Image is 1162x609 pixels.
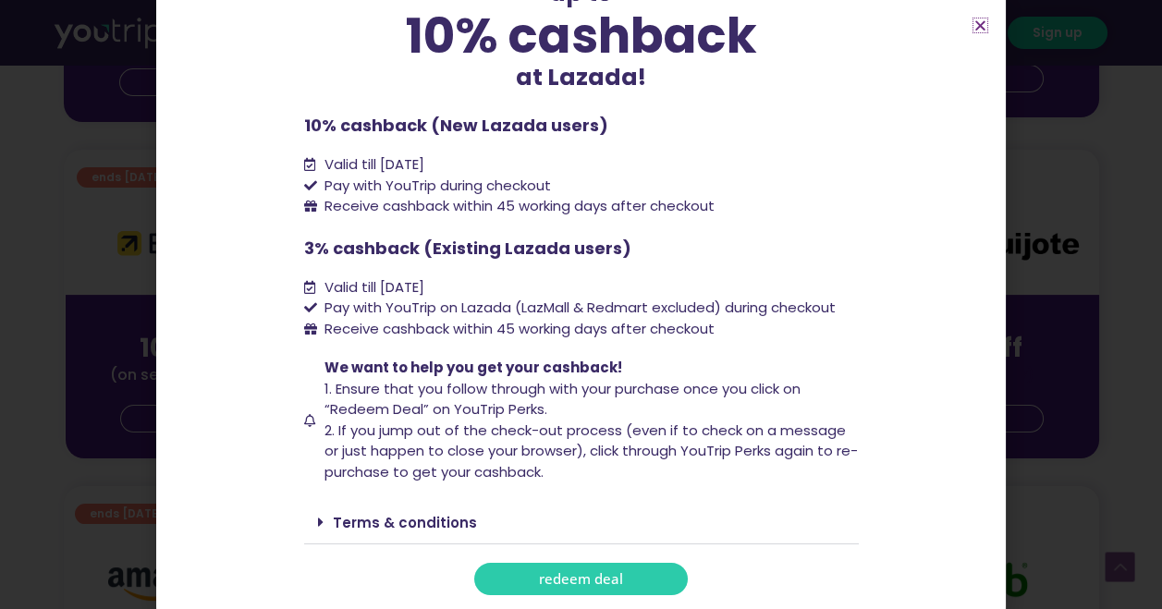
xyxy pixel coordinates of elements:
[333,513,477,532] a: Terms & conditions
[973,18,987,32] a: Close
[304,113,859,138] p: 10% cashback (New Lazada users)
[304,11,859,60] div: 10% cashback
[320,277,424,298] span: Valid till [DATE]
[304,501,859,544] div: Terms & conditions
[474,563,688,595] a: redeem deal
[539,572,623,586] span: redeem deal
[304,236,859,261] p: 3% cashback (Existing Lazada users)
[320,196,715,217] span: Receive cashback within 45 working days after checkout
[324,420,858,481] span: 2. If you jump out of the check-out process (even if to check on a message or just happen to clos...
[320,154,424,176] span: Valid till [DATE]
[320,298,836,319] span: Pay with YouTrip on Lazada (LazMall & Redmart excluded) during checkout
[320,319,715,340] span: Receive cashback within 45 working days after checkout
[324,379,801,420] span: 1. Ensure that you follow through with your purchase once you click on “Redeem Deal” on YouTrip P...
[324,358,622,377] span: We want to help you get your cashback!
[320,176,551,197] span: Pay with YouTrip during checkout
